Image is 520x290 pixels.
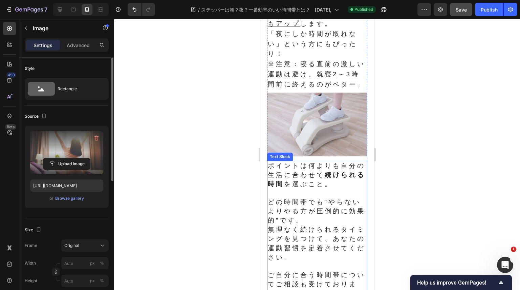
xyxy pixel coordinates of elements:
[417,279,497,286] span: Help us improve GemPages!
[8,135,31,141] div: Text Block
[44,5,47,14] p: 7
[25,226,43,235] div: Size
[456,7,467,13] span: Save
[260,19,374,290] iframe: Design area
[497,257,513,273] iframe: Intercom live chat
[90,260,95,266] div: px
[198,6,200,13] span: /
[64,243,79,249] span: Original
[55,195,84,201] div: Browse gallery
[61,275,109,287] input: px%
[25,260,36,266] label: Width
[25,65,35,72] div: Style
[128,3,155,16] div: Undo/Redo
[43,158,90,170] button: Upload Image
[6,72,16,78] div: 450
[88,259,96,267] button: %
[475,3,503,16] button: Publish
[481,6,498,13] div: Publish
[3,3,50,16] button: 7
[5,124,16,130] div: Beta
[100,278,104,284] div: %
[354,6,373,13] span: Published
[511,247,516,252] span: 1
[25,112,48,121] div: Source
[417,278,505,287] button: Show survey - Help us improve GemPages!
[7,207,105,242] span: 無理なく続けられるタイミングを見つけて、あなたの運動習慣を定着させてください。
[61,239,109,252] button: Original
[88,277,96,285] button: %
[7,143,105,169] span: ポイントは何よりも自分の生活に合わせて を選ぶこと。
[100,260,104,266] div: %
[98,277,106,285] button: px
[98,259,106,267] button: px
[67,42,90,49] p: Advanced
[7,252,105,287] span: ご自分に合う時間帯についてご相談も受けております！随時LINEにてご相談くださね！
[33,24,90,32] p: Image
[25,243,37,249] label: Frame
[61,257,109,269] input: px%
[450,3,472,16] button: Save
[201,6,331,13] span: ステッパーは朝？夜？一番効率のいい時間帯とは？ [DATE],
[58,81,99,97] div: Rectangle
[55,195,84,202] button: Browse gallery
[7,179,105,205] span: どの時間帯でも“やらないよりやる方が圧倒的に効果的”です。
[30,179,103,192] input: https://example.com/image.jpg
[25,278,37,284] label: Height
[49,194,53,202] span: or
[90,278,95,284] div: px
[34,42,52,49] p: Settings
